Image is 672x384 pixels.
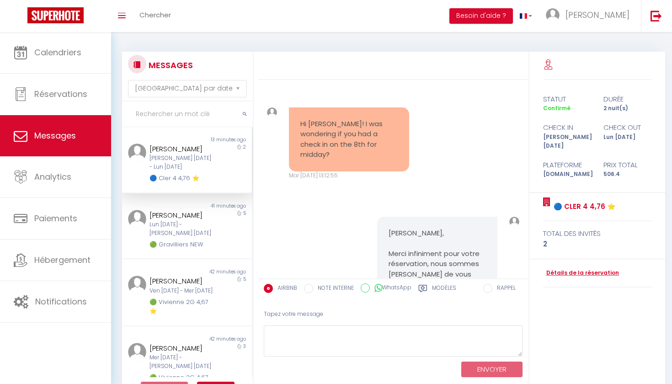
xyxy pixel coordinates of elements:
span: Analytics [34,171,71,182]
span: 5 [243,276,246,283]
img: Super Booking [27,7,84,23]
img: ... [128,144,146,162]
img: ... [128,343,146,361]
span: 2 [243,144,246,150]
div: check out [597,122,658,133]
div: Prix total [597,160,658,171]
div: Lun [DATE] [597,133,658,150]
div: 506.4 [597,170,658,179]
div: [PERSON_NAME] [149,210,213,221]
img: ... [128,210,146,228]
button: ENVOYER [461,362,523,378]
pre: Hi [PERSON_NAME]! I was wondering if you had a check in on the 8th for midday? [300,119,398,160]
div: 2 [543,239,652,250]
div: 42 minutes ago [187,268,252,276]
div: 🔵 Cler 4 4,76 ⭐️ [149,174,213,183]
div: 13 minutes ago [187,136,252,144]
img: ... [267,107,277,117]
div: [PERSON_NAME] [149,276,213,287]
span: Chercher [139,10,171,20]
span: Confirmé [543,104,571,112]
div: 2 nuit(s) [597,104,658,113]
span: Messages [34,130,76,141]
div: 🟢 Gravilliers NEW [149,240,213,249]
div: 41 minutes ago [187,203,252,210]
div: Lun [DATE] - [PERSON_NAME] [DATE] [149,220,213,238]
button: Besoin d'aide ? [449,8,513,24]
label: AIRBNB [273,284,297,294]
a: Détails de la réservation [543,269,619,277]
div: 🟢 Vivienne 2G 4,67 ⭐️ [149,298,213,316]
span: Calendriers [34,47,81,58]
img: logout [651,10,662,21]
a: 🔵 Cler 4 4,76 ⭐️ [550,201,616,212]
div: Ven [DATE] - Mer [DATE] [149,287,213,295]
div: check in [537,122,597,133]
span: [PERSON_NAME] [565,9,629,21]
div: statut [537,94,597,105]
span: 5 [243,210,246,217]
span: Notifications [35,296,87,307]
div: 42 minutes ago [187,336,252,343]
div: [DOMAIN_NAME] [537,170,597,179]
span: Hébergement [34,254,91,266]
img: ... [546,8,560,22]
div: Plateforme [537,160,597,171]
div: [PERSON_NAME] [149,144,213,155]
div: [PERSON_NAME] [DATE] - Lun [DATE] [149,154,213,171]
div: [PERSON_NAME] [DATE] [537,133,597,150]
div: [PERSON_NAME] [149,343,213,354]
div: total des invités [543,228,652,239]
h3: MESSAGES [146,55,193,75]
span: Réservations [34,88,87,100]
label: WhatsApp [370,283,411,293]
div: Mar [DATE] 13:12:55 [289,171,409,180]
span: 3 [243,343,246,350]
label: Modèles [432,284,456,295]
img: ... [509,217,519,227]
span: Paiements [34,213,77,224]
div: Tapez votre message [264,303,523,325]
div: Mer [DATE] - [PERSON_NAME] [DATE] [149,353,213,371]
label: NOTE INTERNE [313,284,354,294]
div: durée [597,94,658,105]
label: RAPPEL [492,284,516,294]
img: ... [128,276,146,294]
input: Rechercher un mot clé [122,101,253,127]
